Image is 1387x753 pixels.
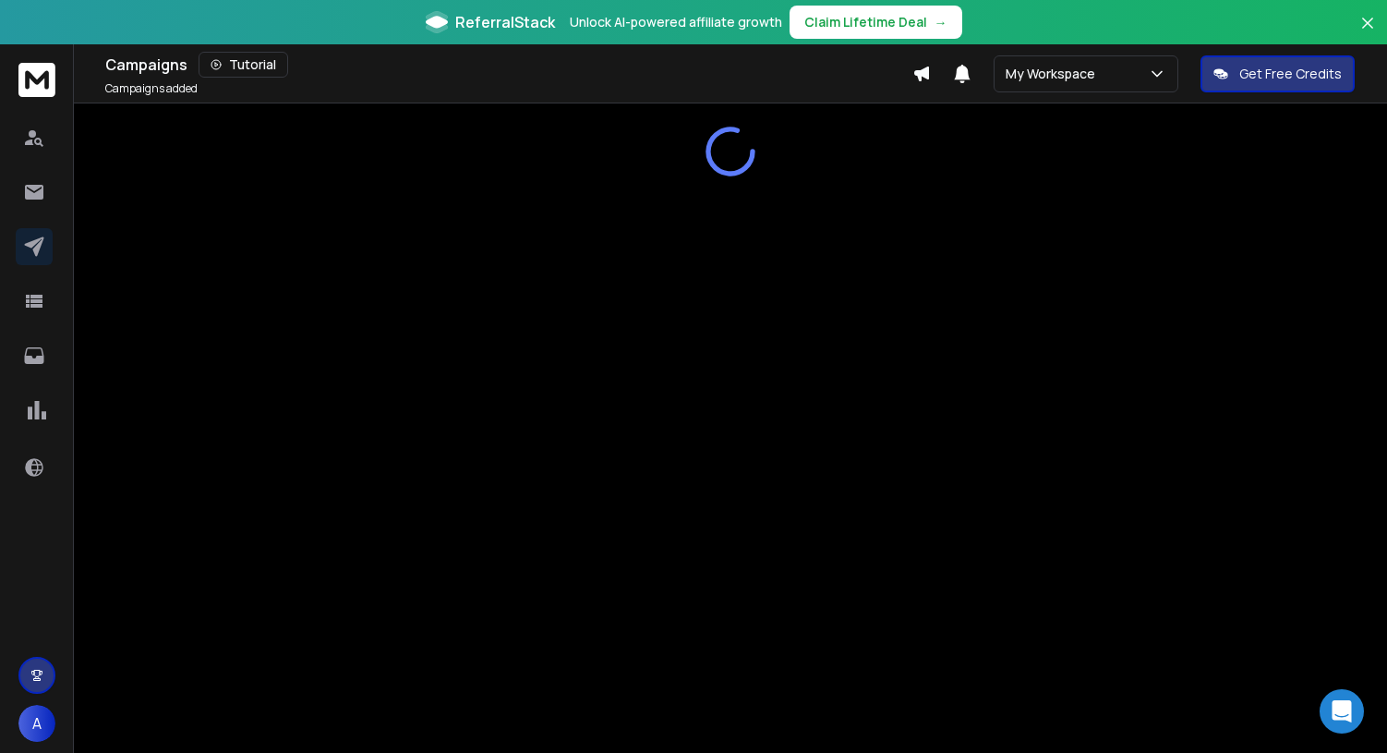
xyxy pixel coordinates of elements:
span: ReferralStack [455,11,555,33]
p: Unlock AI-powered affiliate growth [570,13,782,31]
button: A [18,705,55,742]
span: → [935,13,947,31]
button: Claim Lifetime Deal→ [790,6,962,39]
p: Get Free Credits [1239,65,1342,83]
div: Open Intercom Messenger [1320,689,1364,734]
p: My Workspace [1006,65,1103,83]
button: Get Free Credits [1200,55,1355,92]
button: Tutorial [199,52,288,78]
p: Campaigns added [105,81,198,96]
button: Close banner [1356,11,1380,55]
div: Campaigns [105,52,912,78]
